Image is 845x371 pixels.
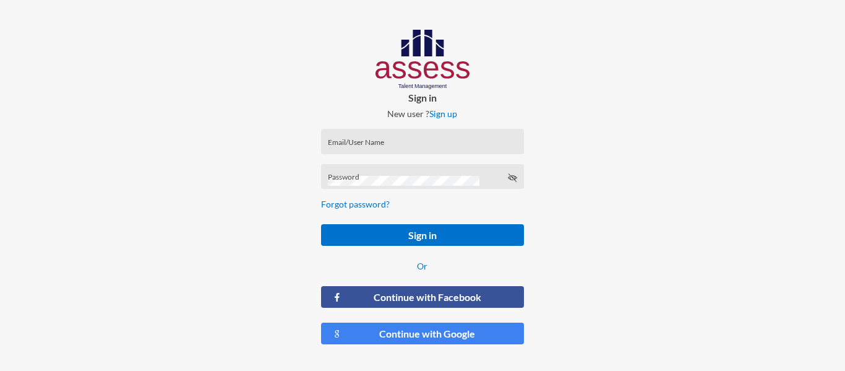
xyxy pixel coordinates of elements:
[321,286,523,308] button: Continue with Facebook
[429,108,457,119] a: Sign up
[375,30,470,89] img: AssessLogoo.svg
[321,261,523,271] p: Or
[321,224,523,246] button: Sign in
[311,108,533,119] p: New user ?
[311,92,533,103] p: Sign in
[321,323,523,344] button: Continue with Google
[321,199,390,209] a: Forgot password?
